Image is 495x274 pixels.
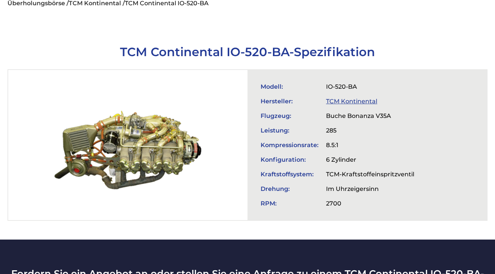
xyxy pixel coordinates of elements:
td: 285 [322,123,418,138]
td: Leistung: [257,123,322,138]
td: Drehung: [257,182,322,196]
td: Kraftstoffsystem: [257,167,322,182]
td: TCM-Kraftstoffeinspritzventil [322,167,418,182]
td: Im Uhrzeigersinn [322,182,418,196]
td: Modell: [257,79,322,94]
td: 6 Zylinder [322,152,418,167]
td: 8.5:1 [322,138,418,152]
td: RPM: [257,196,322,211]
td: Buche Bonanza V35A [322,109,418,123]
a: TCM Kontinental [326,98,377,105]
td: 2700 [322,196,418,211]
td: IO-520-BA [322,79,418,94]
h1: TCM Continental IO-520-BA-Spezifikation [7,45,488,59]
td: Flugzeug: [257,109,322,123]
td: Hersteller: [257,94,322,109]
td: Kompressionsrate: [257,138,322,152]
td: Konfiguration: [257,152,322,167]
